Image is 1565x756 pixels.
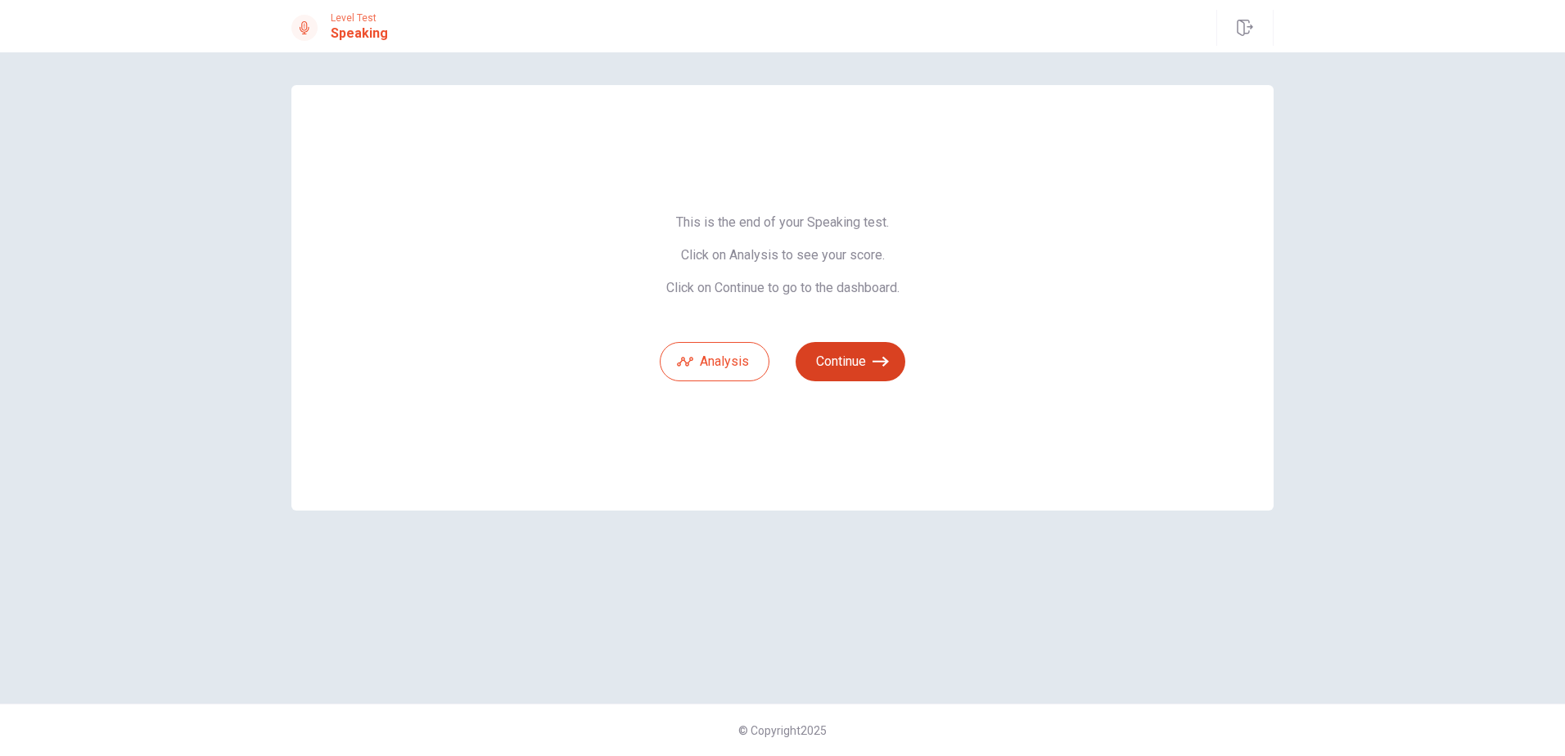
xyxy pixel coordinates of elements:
span: © Copyright 2025 [738,724,827,737]
button: Continue [796,342,905,381]
button: Analysis [660,342,769,381]
span: Level Test [331,12,388,24]
span: This is the end of your Speaking test. Click on Analysis to see your score. Click on Continue to ... [660,214,905,296]
h1: Speaking [331,24,388,43]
